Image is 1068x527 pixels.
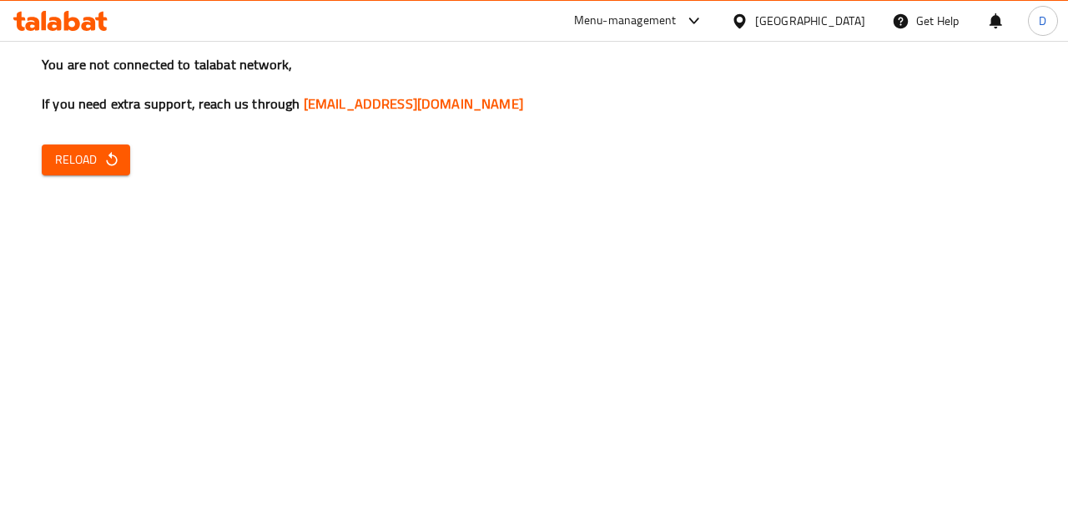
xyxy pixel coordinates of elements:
[42,144,130,175] button: Reload
[42,55,1026,114] h3: You are not connected to talabat network, If you need extra support, reach us through
[1039,12,1046,30] span: D
[574,11,677,31] div: Menu-management
[55,149,117,170] span: Reload
[755,12,865,30] div: [GEOGRAPHIC_DATA]
[304,91,523,116] a: [EMAIL_ADDRESS][DOMAIN_NAME]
